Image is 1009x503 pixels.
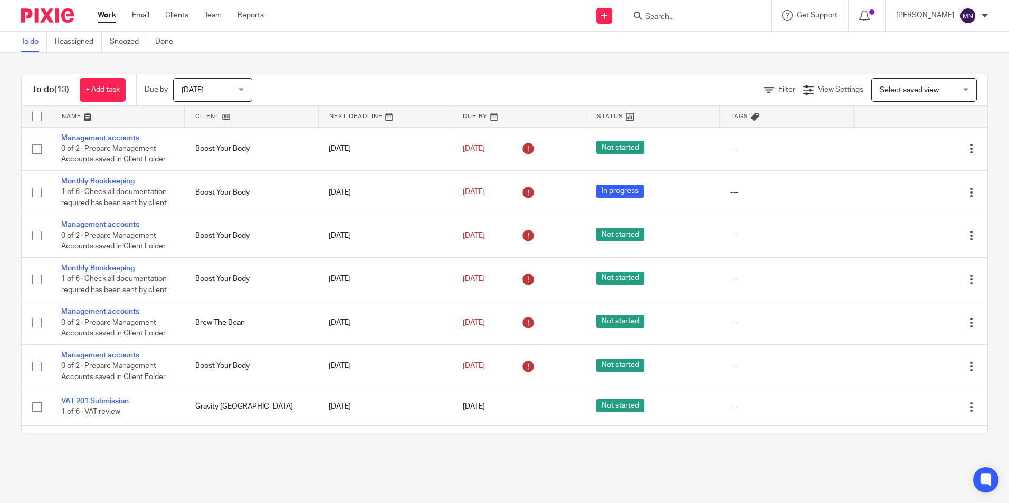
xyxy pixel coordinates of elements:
td: Boost Your Body [185,257,319,301]
a: Monthly Bookkeeping [61,178,135,185]
a: + Add task [80,78,126,102]
div: --- [730,317,843,328]
span: Not started [596,359,644,372]
span: [DATE] [463,319,485,326]
span: Not started [596,272,644,285]
img: Pixie [21,8,74,23]
span: [DATE] [463,275,485,283]
td: [DATE] [318,257,452,301]
span: Not started [596,315,644,328]
a: Email [132,10,149,21]
span: Get Support [797,12,837,19]
span: 0 of 2 · Prepare Management Accounts saved in Client Folder [61,232,166,250]
img: svg%3E [959,7,976,24]
a: Management accounts [61,221,139,228]
td: Boost Your Body [185,170,319,214]
span: [DATE] [463,145,485,152]
span: (13) [54,85,69,94]
div: --- [730,401,843,412]
td: Boost Your Body [185,214,319,257]
a: To do [21,32,47,52]
span: Select saved view [880,86,939,94]
td: [DATE] [318,127,452,170]
td: [DATE] [318,425,452,463]
span: Not started [596,228,644,241]
span: Tags [730,113,748,119]
a: Monthly Bookkeeping [61,265,135,272]
span: 0 of 2 · Prepare Management Accounts saved in Client Folder [61,145,166,163]
td: [DATE] [318,301,452,344]
a: Clients [165,10,188,21]
span: 0 of 2 · Prepare Management Accounts saved in Client Folder [61,319,166,337]
span: [DATE] [463,232,485,239]
span: [DATE] [463,189,485,196]
a: Reassigned [55,32,102,52]
td: [DATE] [318,344,452,388]
a: Snoozed [110,32,147,52]
a: Reports [237,10,264,21]
span: 0 of 2 · Prepare Management Accounts saved in Client Folder [61,362,166,381]
div: --- [730,143,843,154]
div: --- [730,274,843,284]
span: [DATE] [463,403,485,410]
a: Work [98,10,116,21]
a: Team [204,10,222,21]
a: Done [155,32,181,52]
span: [DATE] [463,362,485,370]
span: 1 of 6 · Check all documentation required has been sent by client [61,275,167,294]
p: Due by [145,84,168,95]
span: In progress [596,185,644,198]
td: [DATE] [318,214,452,257]
a: Management accounts [61,134,139,142]
td: Brew The Bean [185,301,319,344]
div: --- [730,230,843,241]
td: Boost Your Body [185,344,319,388]
td: Gravity [GEOGRAPHIC_DATA] [185,388,319,425]
span: Filter [778,86,795,93]
div: --- [730,361,843,371]
a: VAT 201 Submission [61,398,129,405]
span: [DATE] [182,86,204,94]
span: Not started [596,399,644,412]
p: [PERSON_NAME] [896,10,954,21]
h1: To do [32,84,69,95]
td: Swimmaster [185,425,319,463]
input: Search [644,13,739,22]
span: 1 of 6 · VAT review [61,409,120,416]
div: --- [730,187,843,198]
span: View Settings [818,86,863,93]
span: Not started [596,141,644,154]
td: [DATE] [318,388,452,425]
td: [DATE] [318,170,452,214]
span: 1 of 6 · Check all documentation required has been sent by client [61,189,167,207]
a: Management accounts [61,352,139,359]
a: Management accounts [61,308,139,315]
td: Boost Your Body [185,127,319,170]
